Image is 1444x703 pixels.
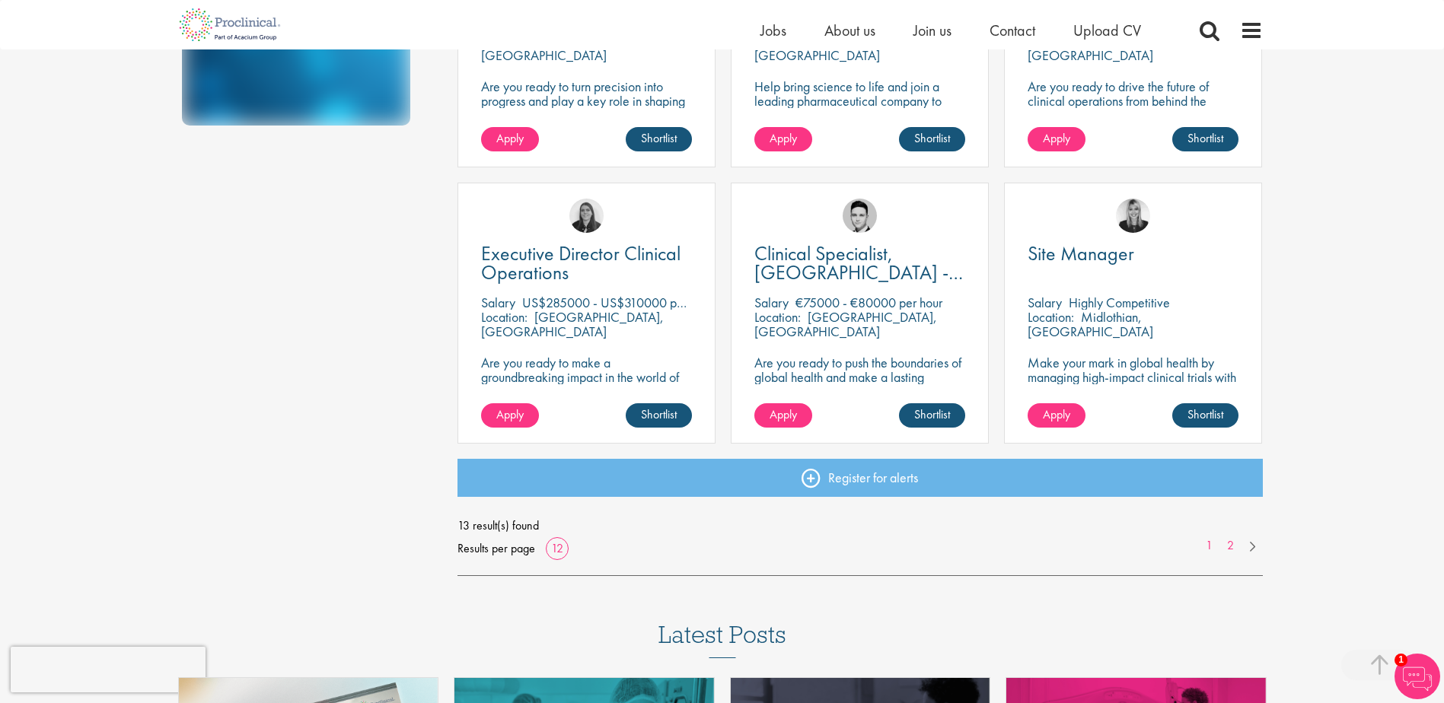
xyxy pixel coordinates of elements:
[754,79,965,151] p: Help bring science to life and join a leading pharmaceutical company to play a key role in delive...
[1172,127,1238,151] a: Shortlist
[754,244,965,282] a: Clinical Specialist, [GEOGRAPHIC_DATA] - Cardiac
[1198,537,1220,555] a: 1
[1028,308,1074,326] span: Location:
[481,244,692,282] a: Executive Director Clinical Operations
[481,308,528,326] span: Location:
[522,294,725,311] p: US$285000 - US$310000 per annum
[1028,244,1238,263] a: Site Manager
[754,127,812,151] a: Apply
[457,537,535,560] span: Results per page
[626,403,692,428] a: Shortlist
[569,199,604,233] img: Ciara Noble
[1395,654,1407,666] span: 1
[899,127,965,151] a: Shortlist
[481,240,681,285] span: Executive Director Clinical Operations
[754,403,812,428] a: Apply
[1172,403,1238,428] a: Shortlist
[11,647,206,692] iframe: reCAPTCHA
[1219,537,1242,555] a: 2
[913,21,952,40] a: Join us
[1028,294,1062,311] span: Salary
[843,199,877,233] img: Connor Lynes
[1028,127,1085,151] a: Apply
[795,294,942,311] p: €75000 - €80000 per hour
[1395,654,1440,699] img: Chatbot
[1028,355,1238,399] p: Make your mark in global health by managing high-impact clinical trials with a leading CRO.
[1028,308,1153,340] p: Midlothian, [GEOGRAPHIC_DATA]
[754,240,963,304] span: Clinical Specialist, [GEOGRAPHIC_DATA] - Cardiac
[481,79,692,122] p: Are you ready to turn precision into progress and play a key role in shaping the future of pharma...
[1069,294,1170,311] p: Highly Competitive
[1028,79,1238,151] p: Are you ready to drive the future of clinical operations from behind the scenes? Looking to be in...
[658,622,786,658] h3: Latest Posts
[1043,406,1070,422] span: Apply
[496,406,524,422] span: Apply
[481,308,664,340] p: [GEOGRAPHIC_DATA], [GEOGRAPHIC_DATA]
[481,127,539,151] a: Apply
[990,21,1035,40] a: Contact
[1043,130,1070,146] span: Apply
[899,403,965,428] a: Shortlist
[457,514,1263,537] span: 13 result(s) found
[1028,240,1134,266] span: Site Manager
[1073,21,1141,40] a: Upload CV
[481,294,515,311] span: Salary
[1116,199,1150,233] img: Janelle Jones
[626,127,692,151] a: Shortlist
[457,459,1263,497] a: Register for alerts
[754,308,801,326] span: Location:
[770,130,797,146] span: Apply
[754,355,965,428] p: Are you ready to push the boundaries of global health and make a lasting impact? This role at a h...
[770,406,797,422] span: Apply
[496,130,524,146] span: Apply
[754,308,937,340] p: [GEOGRAPHIC_DATA], [GEOGRAPHIC_DATA]
[1028,403,1085,428] a: Apply
[481,355,692,428] p: Are you ready to make a groundbreaking impact in the world of biotechnology? Join a growing compa...
[754,294,789,311] span: Salary
[481,403,539,428] a: Apply
[546,540,569,556] a: 12
[824,21,875,40] a: About us
[760,21,786,40] a: Jobs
